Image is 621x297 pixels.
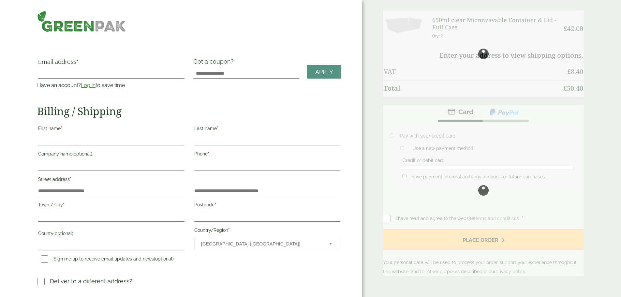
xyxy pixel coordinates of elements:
label: First name [38,124,184,135]
label: Sign me up to receive email updates and news [38,256,176,263]
span: Country/Region [194,237,340,250]
abbr: required [63,202,65,207]
span: (optional) [72,151,92,156]
label: Street address [38,175,184,186]
span: (optional) [53,231,73,236]
label: Country/Region [194,226,340,237]
label: Got a coupon? [193,58,236,68]
abbr: required [61,126,62,131]
a: Log in [81,82,96,88]
p: Have an account? to save time [37,82,185,89]
abbr: required [214,202,216,207]
abbr: required [70,177,71,182]
label: Company name [38,149,184,160]
label: Postcode [194,200,340,211]
a: Apply [307,65,341,79]
span: Apply [315,68,333,76]
abbr: required [208,151,209,156]
label: Phone [194,149,340,160]
label: Email address [38,59,184,68]
abbr: required [228,228,230,233]
p: Deliver to a different address? [50,277,132,286]
abbr: required [77,58,79,65]
img: GreenPak Supplies [37,10,126,32]
label: Last name [194,124,340,135]
input: Sign me up to receive email updates and news(optional) [41,255,48,263]
label: County [38,229,184,240]
span: United Kingdom (UK) [201,237,320,251]
span: (optional) [154,256,174,261]
h2: Billing / Shipping [37,105,341,117]
abbr: required [217,126,218,131]
label: Town / City [38,200,184,211]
